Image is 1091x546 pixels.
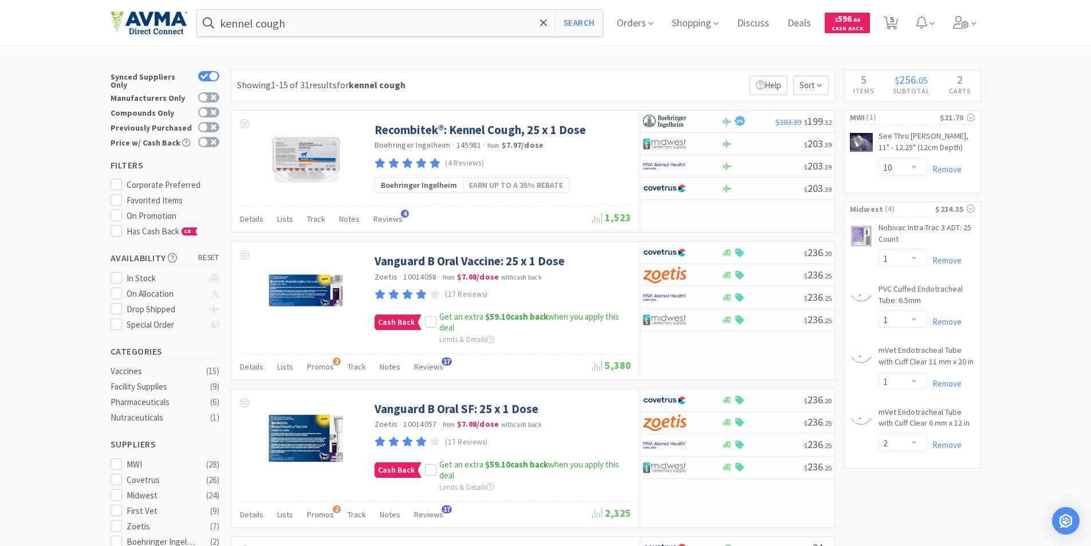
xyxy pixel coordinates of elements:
span: Details [240,362,263,372]
div: ( 24 ) [206,489,219,502]
button: Search [555,10,602,36]
span: . 32 [823,118,832,127]
span: % [739,118,743,124]
img: 4dd14cff54a648ac9e977f0c5da9bc2e_5.png [643,459,686,476]
img: 385ba850e36b4096b9e705eb55f6552a_781034.jpeg [850,409,873,432]
div: ( 28 ) [206,458,219,472]
span: 2 [736,119,743,124]
span: 236 [804,290,832,304]
span: Boehringer Ingelheim [381,179,457,191]
a: Remove [927,316,962,327]
span: 05 [919,74,928,86]
span: · [483,140,485,150]
div: On Allocation [127,287,203,301]
div: ( 1 ) [210,411,219,425]
img: f6b2451649754179b5b4e0c70c3f7cb0_2.png [643,158,686,175]
a: Deals [783,18,816,29]
div: ( 7 ) [210,520,219,533]
span: . 25 [823,316,832,325]
span: CB [182,228,194,235]
span: 203 [804,159,832,172]
div: ( 15 ) [206,364,219,378]
span: $ [804,249,808,258]
a: See Thru [PERSON_NAME], 11" - 12.25" (12cm Depth) [879,131,975,158]
span: Earn up to a 35% rebate [469,179,563,191]
img: 57c5da1e08c74e15a1d4471e818cbab6_158433.jpeg [269,401,343,476]
span: 17 [442,358,452,366]
a: Nobivac Intra-Trac 3 ADT: 25 Count [879,222,975,249]
div: . [884,74,940,85]
span: Limits & Details [439,482,494,492]
div: MWI [127,458,198,472]
span: Reviews [414,509,443,520]
span: Track [348,509,366,520]
span: 199 [804,115,832,128]
span: $ [804,185,808,194]
span: Track [348,362,366,372]
h5: Suppliers [111,438,219,451]
div: Previously Purchased [111,122,192,132]
h5: Availability [111,252,219,265]
span: Midwest [850,203,884,215]
a: Remove [927,255,962,266]
span: 256 [899,72,916,87]
a: $596.66Cash Back [825,7,870,38]
span: Promos [307,362,334,372]
span: Details [240,509,263,520]
input: Search by item, sku, manufacturer, ingredient, size... [197,10,603,36]
span: $ [804,316,808,325]
div: Compounds Only [111,107,192,117]
strong: cash back [485,311,548,322]
img: 03c75e4d3fb6431fb376f6390af36d32_781056.jpeg [850,347,873,370]
span: . 25 [823,294,832,303]
a: Vanguard B Oral SF: 25 x 1 Dose [375,401,538,417]
span: 236 [804,246,832,259]
span: Cash Back [375,315,418,329]
a: Recombitek®: Kennel Cough, 25 x 1 Dose [375,122,586,138]
span: Notes [380,362,400,372]
div: Midwest [127,489,198,502]
span: $59.10 [485,459,510,470]
span: . 25 [823,441,832,450]
span: Has Cash Back [127,226,198,237]
span: . 20 [823,249,832,258]
span: . 39 [823,163,832,171]
span: $203.39 [775,117,801,127]
img: a673e5ab4e5e497494167fe422e9a3ab.png [643,266,686,284]
img: 1fd948680aec42ffa07fc1c0a29ca0af_158413.jpeg [269,253,343,328]
span: with cash back [501,273,542,281]
div: Zoetis [127,520,198,533]
img: a673e5ab4e5e497494167fe422e9a3ab.png [643,414,686,431]
span: $ [804,163,808,171]
span: 203 [804,137,832,150]
a: Boehringer IngelheimEarn up to a 35% rebate [375,177,569,193]
span: . 25 [823,463,832,472]
a: mVet Endotracheal Tube with Cuff Clear 11 mm x 20 in [879,345,975,372]
span: 236 [804,393,832,406]
img: 77fca1acd8b6420a9015268ca798ef17_1.png [643,392,686,409]
div: On Promotion [127,209,219,223]
span: 4 [401,210,409,218]
div: First Vet [127,504,198,518]
span: 596 [835,13,860,24]
span: · [399,272,401,282]
div: ( 9 ) [210,380,219,394]
div: Special Order [127,318,203,332]
span: for [337,79,405,91]
img: e4e33dab9f054f5782a47901c742baa9_102.png [111,11,187,35]
span: $ [804,463,808,472]
span: 145981 [456,140,482,150]
span: · [399,419,401,429]
img: 77fca1acd8b6420a9015268ca798ef17_1.png [643,244,686,261]
p: Help [750,76,787,95]
h5: Categories [111,345,219,358]
span: 236 [804,460,832,473]
span: $ [804,272,808,280]
span: Reviews [373,214,403,224]
span: $ [804,294,808,303]
div: Nutraceuticals [111,411,203,425]
strong: cash back [485,459,548,470]
span: from [443,273,455,281]
a: Zoetis [375,419,398,429]
span: 2 [957,72,963,87]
